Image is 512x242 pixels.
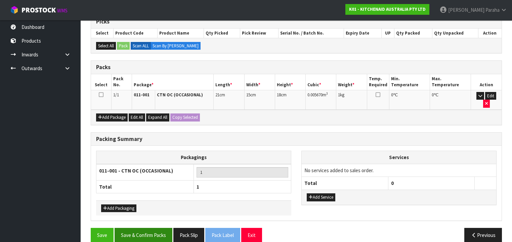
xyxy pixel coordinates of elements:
[157,92,203,98] strong: CTN OC (OCCASIONAL)
[306,74,336,90] th: Cubic
[134,92,150,98] strong: 011-001
[367,74,389,90] th: Temp. Required
[117,42,130,50] button: Pack
[302,151,496,164] th: Services
[336,74,367,90] th: Weight
[148,114,167,120] span: Expand All
[131,42,151,50] label: Scan ALL
[96,136,497,142] h3: Packing Summary
[430,74,471,90] th: Max. Temperature
[22,6,56,14] span: ProStock
[381,29,394,38] th: UP
[96,180,194,193] th: Total
[215,92,219,98] span: 21
[430,90,471,109] td: ℃
[471,74,502,90] th: Action
[306,90,336,109] td: m
[99,167,173,174] strong: 011-001 - CTN OC (OCCASIONAL)
[432,29,478,38] th: Qty Unpacked
[302,164,496,177] td: No services added to sales order.
[391,180,394,186] span: 0
[158,29,204,38] th: Product Name
[275,90,305,109] td: cm
[448,7,484,13] span: [PERSON_NAME]
[96,18,497,25] h3: Picks
[344,29,381,38] th: Expiry Date
[307,193,335,201] button: Add Service
[91,74,112,90] th: Select
[151,42,201,50] label: Scan By [PERSON_NAME]
[389,74,430,90] th: Min. Temperature
[10,6,18,14] img: cube-alt.png
[279,29,344,38] th: Serial No. / Batch No.
[326,91,328,96] sup: 3
[244,74,275,90] th: Width
[114,29,158,38] th: Product Code
[214,90,244,109] td: cm
[91,29,114,38] th: Select
[170,113,200,122] button: Copy Selected
[277,92,281,98] span: 18
[246,92,250,98] span: 15
[113,92,119,98] span: 1/1
[485,92,496,100] button: Edit
[96,42,116,50] button: Select All
[478,29,502,38] th: Action
[349,6,426,12] strong: K01 - KITCHENAID AUSTRALIA PTY LTD
[240,29,278,38] th: Pick Review
[307,92,323,98] span: 0.005670
[394,29,432,38] th: Qty Packed
[389,90,430,109] td: ℃
[146,113,169,122] button: Expand All
[432,92,434,98] span: 0
[57,7,68,14] small: WMS
[275,74,305,90] th: Height
[204,29,240,38] th: Qty Picked
[485,7,500,13] span: Paraha
[214,74,244,90] th: Length
[129,113,145,122] button: Edit All
[302,177,388,190] th: Total
[391,92,393,98] span: 0
[336,90,367,109] td: kg
[112,74,132,90] th: Pack No.
[244,90,275,109] td: cm
[345,4,429,15] a: K01 - KITCHENAID AUSTRALIA PTY LTD
[197,184,199,190] span: 1
[101,204,136,212] button: Add Packaging
[96,113,128,122] button: Add Package
[338,92,340,98] span: 1
[96,64,497,70] h3: Packs
[96,151,291,164] th: Packagings
[132,74,214,90] th: Package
